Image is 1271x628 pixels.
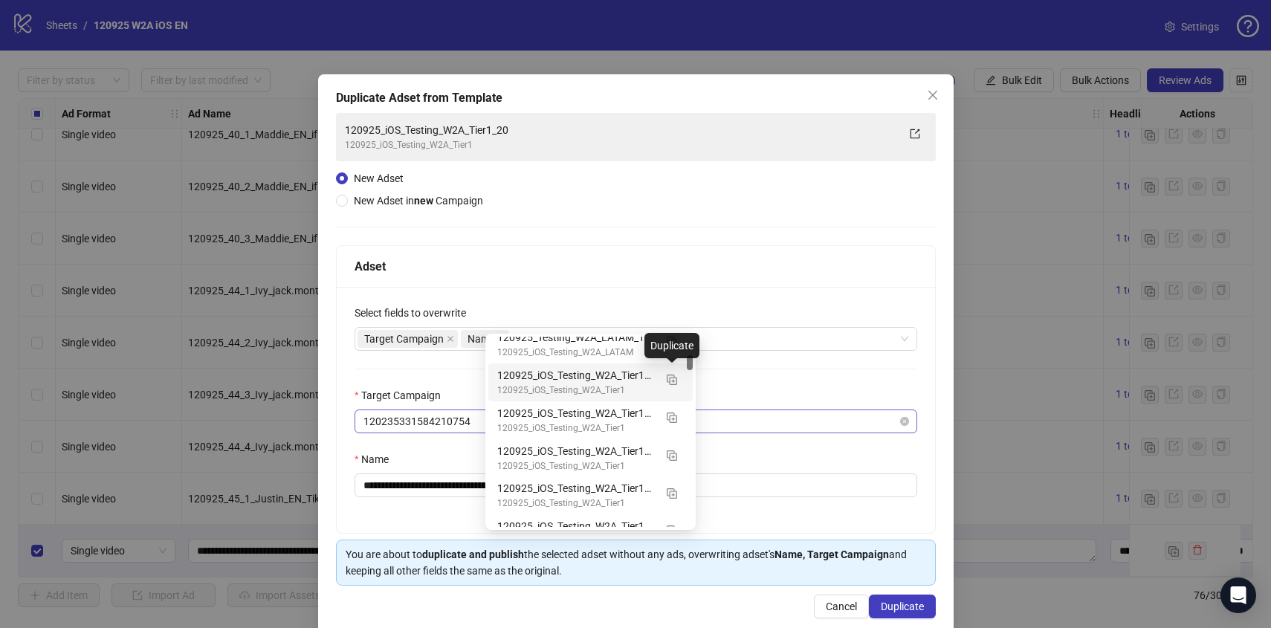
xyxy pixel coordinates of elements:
span: Name [461,330,509,348]
label: Target Campaign [355,387,450,404]
label: Name [355,451,398,467]
div: 120925_iOS_Testing_W2A_LATAM [497,346,654,360]
div: Duplicate [644,333,699,358]
span: loading [898,415,911,427]
div: 120925_iOS_Testing_W2A_Tier1_18 [497,443,654,459]
button: Duplicate [869,595,936,618]
div: 120925_iOS_Testing_W2A_Tier1_1 [488,514,693,552]
div: Open Intercom Messenger [1220,577,1256,613]
span: Cancel [826,601,857,612]
button: Close [921,83,945,107]
div: 120925_iOS_Testing_W2A_Tier1_20 [497,367,654,383]
div: 120925_iOS_Testing_W2A_Tier1_20 [488,363,693,401]
div: 120925_iOS_Testing_W2A_Tier1 [497,459,654,473]
img: Duplicate [667,375,677,385]
span: New Adset [354,172,404,184]
span: close [927,89,939,101]
span: Duplicate [881,601,924,612]
div: 120925_iOS_Testing_W2A_Tier1_19 [497,405,654,421]
div: Duplicate Adset from Template [336,89,936,107]
span: 120235331584210754 [363,410,908,433]
button: Duplicate [660,405,684,429]
div: 120925_iOS_Testing_W2A_Tier1 [497,496,654,511]
div: 120925_iOS_Testing_W2A_Tier1_18 [488,439,693,477]
img: Duplicate [667,525,677,536]
span: export [910,129,920,139]
span: Target Campaign [364,331,444,347]
button: Duplicate [660,518,684,542]
strong: duplicate and publish [422,548,524,560]
div: 120925_iOS_Testing_W2A_Tier1_20 [345,122,897,138]
span: New Adset in Campaign [354,195,483,207]
button: Cancel [814,595,869,618]
img: Duplicate [667,412,677,423]
label: Select fields to overwrite [355,305,476,321]
strong: new [414,195,433,207]
button: Duplicate [660,367,684,391]
span: Target Campaign [358,330,458,348]
div: 120925_iOS_Testing_W2A_Tier1 [497,383,654,398]
input: Name [355,473,917,497]
div: You are about to the selected adset without any ads, overwriting adset's and keeping all other fi... [346,546,926,579]
div: 120925_iOS_Testing_W2A_Tier1_17 [497,480,654,496]
div: 120925_Testing_W2A_LATAM_1 [488,326,693,363]
div: 120925_iOS_Testing_W2A_Tier1 [345,138,897,152]
span: close [447,335,454,343]
div: 120925_iOS_Testing_W2A_Tier1_17 [488,476,693,514]
span: Name [468,331,495,347]
img: Duplicate [667,488,677,499]
div: 120925_Testing_W2A_LATAM_1 [497,329,654,346]
button: Duplicate [660,443,684,467]
div: 120925_iOS_Testing_W2A_Tier1_1 [497,518,654,534]
span: close-circle [900,417,909,426]
div: Adset [355,257,917,276]
div: 120925_iOS_Testing_W2A_Tier1 [497,421,654,436]
div: 120925_iOS_Testing_W2A_Tier1_19 [488,401,693,439]
img: Duplicate [667,450,677,461]
button: Duplicate [660,480,684,504]
strong: Name, Target Campaign [774,548,889,560]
